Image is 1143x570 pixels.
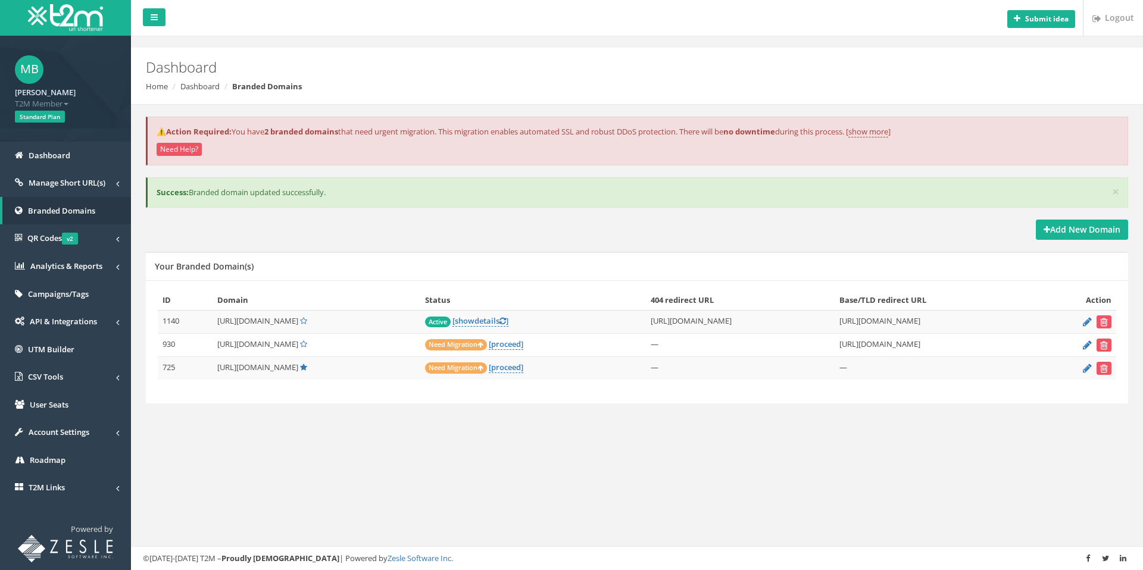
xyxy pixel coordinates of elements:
th: Domain [213,290,420,311]
td: 725 [158,357,213,380]
span: [URL][DOMAIN_NAME] [217,315,298,326]
span: CSV Tools [28,371,63,382]
strong: no downtime [723,126,775,137]
td: — [646,357,835,380]
strong: ⚠️Action Required: [157,126,232,137]
a: Zesle Software Inc. [388,553,453,563]
span: Manage Short URL(s) [29,177,105,188]
td: 930 [158,334,213,357]
a: Dashboard [180,81,220,92]
span: Account Settings [29,427,89,437]
span: UTM Builder [28,344,74,355]
th: Base/TLD redirect URL [835,290,1036,311]
img: T2M [28,4,103,31]
strong: 2 branded domains [264,126,338,137]
button: Submit idea [1007,10,1075,28]
span: Campaigns/Tags [28,289,89,299]
span: Need Migration [425,362,487,374]
a: Home [146,81,168,92]
th: Action [1036,290,1116,311]
div: ©[DATE]-[DATE] T2M – | Powered by [143,553,1131,564]
th: Status [420,290,645,311]
img: T2M URL Shortener powered by Zesle Software Inc. [18,535,113,562]
span: User Seats [30,399,68,410]
span: Powered by [71,524,113,534]
td: — [646,334,835,357]
a: Add New Domain [1036,220,1128,240]
span: MB [15,55,43,84]
span: API & Integrations [30,316,97,327]
span: T2M Member [15,98,116,109]
div: Branded domain updated successfully. [146,177,1128,208]
b: Success: [157,187,189,198]
strong: Add New Domain [1044,224,1120,235]
span: Active [425,317,451,327]
th: 404 redirect URL [646,290,835,311]
button: Need Help? [157,143,202,156]
span: [URL][DOMAIN_NAME] [217,339,298,349]
span: [URL][DOMAIN_NAME] [217,362,298,372]
a: [proceed] [489,362,523,373]
a: [showdetails] [452,315,508,327]
th: ID [158,290,213,311]
h5: Your Branded Domain(s) [155,262,254,271]
a: [PERSON_NAME] T2M Member [15,84,116,109]
a: [proceed] [489,339,523,350]
a: Default [300,362,307,372]
td: [URL][DOMAIN_NAME] [835,334,1036,357]
p: You have that need urgent migration. This migration enables automated SSL and robust DDoS protect... [157,126,1119,137]
span: QR Codes [27,233,78,243]
strong: [PERSON_NAME] [15,87,76,98]
td: 1140 [158,311,213,334]
td: — [835,357,1036,380]
td: [URL][DOMAIN_NAME] [835,311,1036,334]
span: Standard Plan [15,111,65,123]
b: Submit idea [1025,14,1069,24]
span: Branded Domains [28,205,95,216]
a: Set Default [300,315,307,326]
strong: Proudly [DEMOGRAPHIC_DATA] [221,553,339,563]
a: show more [848,126,888,137]
span: v2 [62,233,78,245]
strong: Branded Domains [232,81,302,92]
td: [URL][DOMAIN_NAME] [646,311,835,334]
span: Analytics & Reports [30,261,102,271]
a: Set Default [300,339,307,349]
button: × [1112,186,1119,198]
span: Roadmap [30,455,65,465]
span: show [455,315,474,326]
span: Dashboard [29,150,70,161]
span: Need Migration [425,339,487,350]
h2: Dashboard [146,59,961,75]
span: T2M Links [29,482,65,493]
